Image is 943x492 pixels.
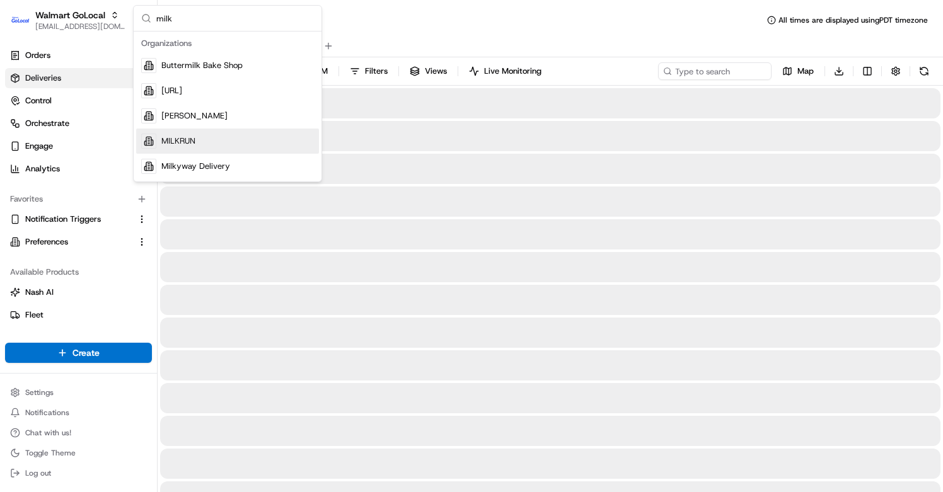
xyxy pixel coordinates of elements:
span: Views [425,66,447,77]
span: Preferences [25,236,68,248]
span: API Documentation [119,183,202,195]
button: Engage [5,136,152,156]
input: Type to search [658,62,772,80]
button: Refresh [915,62,933,80]
div: Organizations [136,34,319,53]
span: Analytics [25,163,60,174]
span: Chat with us! [25,428,71,438]
div: Favorites [5,189,152,209]
div: Suggestions [134,31,321,181]
span: [URL] [161,85,182,96]
input: Search... [156,6,314,31]
span: Notifications [25,408,69,418]
span: Knowledge Base [25,183,96,195]
span: Fleet [25,309,43,321]
button: [EMAIL_ADDRESS][DOMAIN_NAME] [35,21,125,31]
span: Live Monitoring [484,66,541,77]
span: Settings [25,387,54,398]
a: Fleet [10,309,147,321]
a: Promise [10,332,147,343]
button: Log out [5,464,152,482]
a: Analytics [5,159,152,179]
button: Chat with us! [5,424,152,442]
button: Live Monitoring [463,62,547,80]
span: Filters [365,66,388,77]
span: Buttermilk Bake Shop [161,60,243,71]
div: Start new chat [43,120,207,133]
button: Preferences [5,232,152,252]
span: Milkyway Delivery [161,161,230,172]
button: Walmart GoLocalWalmart GoLocal[EMAIL_ADDRESS][DOMAIN_NAME] [5,5,130,35]
a: Preferences [10,236,132,248]
div: Available Products [5,262,152,282]
img: Nash [13,13,38,38]
a: Notification Triggers [10,214,132,225]
a: Powered byPylon [89,213,153,223]
img: Walmart GoLocal [10,10,30,30]
span: Orchestrate [25,118,69,129]
button: Walmart GoLocal [35,9,105,21]
button: Notification Triggers [5,209,152,229]
span: Notification Triggers [25,214,101,225]
span: [PERSON_NAME] [161,110,228,122]
span: Nash AI [25,287,54,298]
a: 📗Knowledge Base [8,178,101,200]
button: Notifications [5,404,152,421]
span: Deliveries [25,72,61,84]
button: Promise [5,328,152,348]
p: Welcome 👋 [13,50,229,71]
span: Pylon [125,214,153,223]
button: Orchestrate [5,113,152,134]
span: Promise [25,332,55,343]
a: Deliveries [5,68,152,88]
img: 1736555255976-a54dd68f-1ca7-489b-9aae-adbdc363a1c4 [13,120,35,143]
button: Toggle Theme [5,444,152,462]
input: Got a question? Start typing here... [33,81,227,94]
button: Control [5,91,152,111]
span: Control [25,95,52,106]
button: Settings [5,384,152,401]
span: Toggle Theme [25,448,76,458]
span: Create [72,346,100,359]
button: Views [404,62,453,80]
button: Map [777,62,819,80]
div: We're available if you need us! [43,133,159,143]
span: Orders [25,50,50,61]
a: Nash AI [10,287,147,298]
div: 📗 [13,184,23,194]
span: All times are displayed using PDT timezone [778,15,928,25]
button: Filters [344,62,393,80]
span: Engage [25,140,53,152]
a: 💻API Documentation [101,178,207,200]
button: Create [5,343,152,363]
a: Orders [5,45,152,66]
button: Fleet [5,305,152,325]
div: 💻 [107,184,117,194]
span: Map [797,66,814,77]
span: Log out [25,468,51,478]
button: Start new chat [214,124,229,139]
span: MILKRUN [161,135,195,147]
button: Nash AI [5,282,152,302]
